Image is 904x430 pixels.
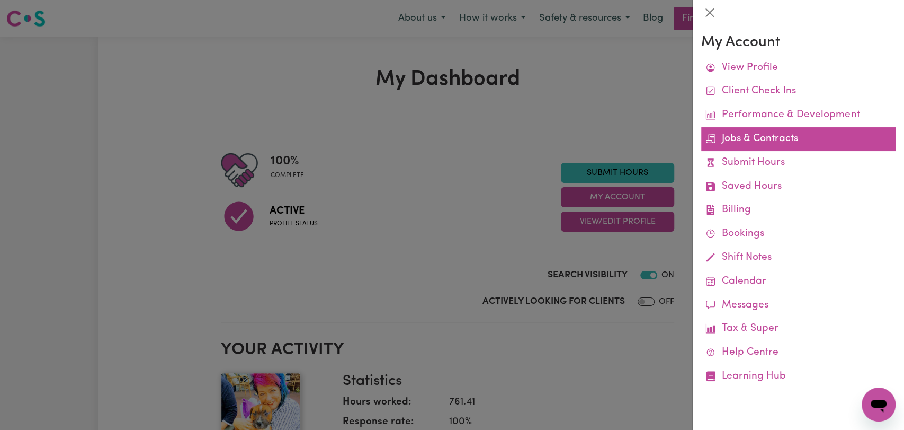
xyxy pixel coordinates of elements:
a: Tax & Super [701,317,896,341]
a: Messages [701,294,896,318]
a: Performance & Development [701,103,896,127]
a: Jobs & Contracts [701,127,896,151]
a: Calendar [701,270,896,294]
a: Bookings [701,222,896,246]
a: Saved Hours [701,175,896,199]
a: Submit Hours [701,151,896,175]
a: Billing [701,198,896,222]
a: Help Centre [701,341,896,365]
h3: My Account [701,34,896,52]
iframe: Button to launch messaging window [862,388,896,422]
a: View Profile [701,56,896,80]
a: Learning Hub [701,365,896,389]
a: Shift Notes [701,246,896,270]
a: Client Check Ins [701,80,896,103]
button: Close [701,4,718,21]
